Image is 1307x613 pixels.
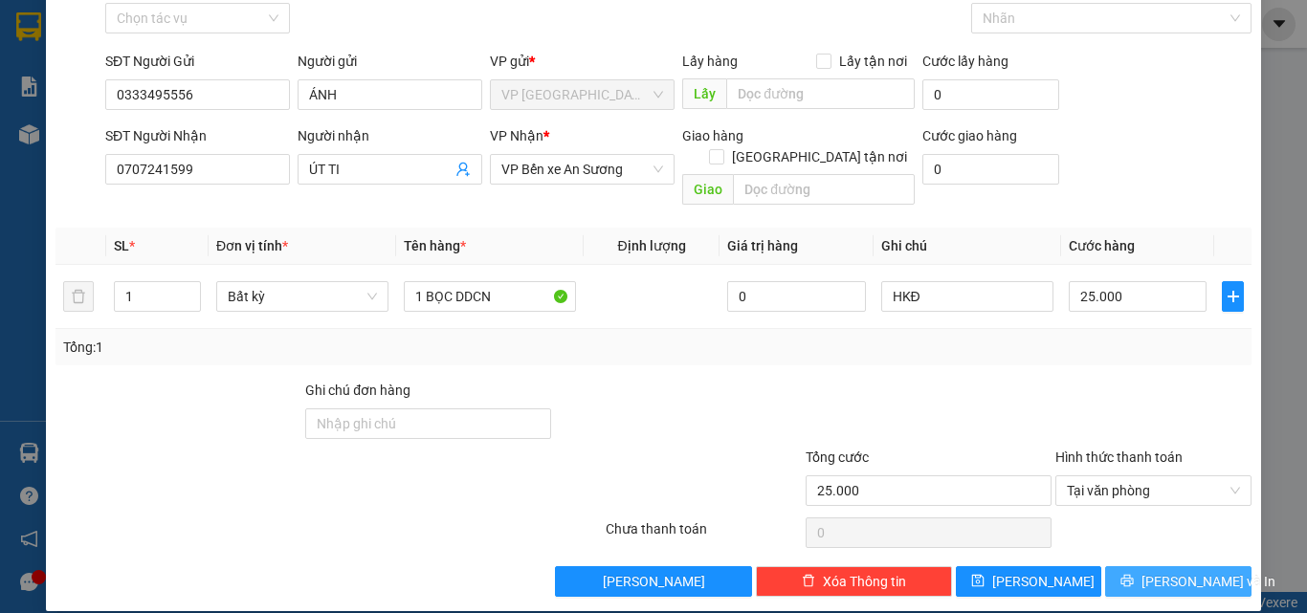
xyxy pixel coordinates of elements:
[682,78,726,109] span: Lấy
[501,155,663,184] span: VP Bến xe An Sương
[305,383,410,398] label: Ghi chú đơn hàng
[501,80,663,109] span: VP Tân Biên
[63,281,94,312] button: delete
[298,125,482,146] div: Người nhận
[216,238,288,253] span: Đơn vị tính
[404,281,576,312] input: VD: Bàn, Ghế
[1067,476,1240,505] span: Tại văn phòng
[971,574,985,589] span: save
[806,449,869,465] span: Tổng cước
[922,79,1059,110] input: Cước lấy hàng
[555,566,751,597] button: [PERSON_NAME]
[881,281,1053,312] input: Ghi Chú
[42,139,117,150] span: 03:07:20 [DATE]
[724,146,915,167] span: [GEOGRAPHIC_DATA] tận nơi
[1141,571,1275,592] span: [PERSON_NAME] và In
[6,139,117,150] span: In ngày:
[733,174,915,205] input: Dọc đường
[802,574,815,589] span: delete
[305,408,551,439] input: Ghi chú đơn hàng
[151,57,263,81] span: 01 Võ Văn Truyện, KP.1, Phường 2
[1222,281,1244,312] button: plus
[63,337,506,358] div: Tổng: 1
[727,281,865,312] input: 0
[52,103,234,119] span: -----------------------------------------
[151,11,262,27] strong: ĐỒNG PHƯỚC
[1120,574,1134,589] span: printer
[922,54,1008,69] label: Cước lấy hàng
[114,238,129,253] span: SL
[727,238,798,253] span: Giá trị hàng
[922,154,1059,185] input: Cước giao hàng
[151,85,234,97] span: Hotline: 19001152
[956,566,1102,597] button: save[PERSON_NAME]
[490,128,543,143] span: VP Nhận
[823,571,906,592] span: Xóa Thông tin
[105,125,290,146] div: SĐT Người Nhận
[831,51,915,72] span: Lấy tận nơi
[105,51,290,72] div: SĐT Người Gửi
[1105,566,1252,597] button: printer[PERSON_NAME] và In
[7,11,92,96] img: logo
[617,238,685,253] span: Định lượng
[682,174,733,205] span: Giao
[151,31,257,55] span: Bến xe [GEOGRAPHIC_DATA]
[682,54,738,69] span: Lấy hàng
[682,128,743,143] span: Giao hàng
[96,121,201,136] span: VPTB1508250001
[756,566,952,597] button: deleteXóa Thông tin
[604,518,804,552] div: Chưa thanh toán
[404,238,466,253] span: Tên hàng
[6,123,200,135] span: [PERSON_NAME]:
[228,282,377,311] span: Bất kỳ
[726,78,915,109] input: Dọc đường
[992,571,1095,592] span: [PERSON_NAME]
[1055,449,1183,465] label: Hình thức thanh toán
[1223,289,1243,304] span: plus
[298,51,482,72] div: Người gửi
[874,228,1061,265] th: Ghi chú
[1069,238,1135,253] span: Cước hàng
[455,162,471,177] span: user-add
[490,51,675,72] div: VP gửi
[922,128,1017,143] label: Cước giao hàng
[603,571,705,592] span: [PERSON_NAME]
